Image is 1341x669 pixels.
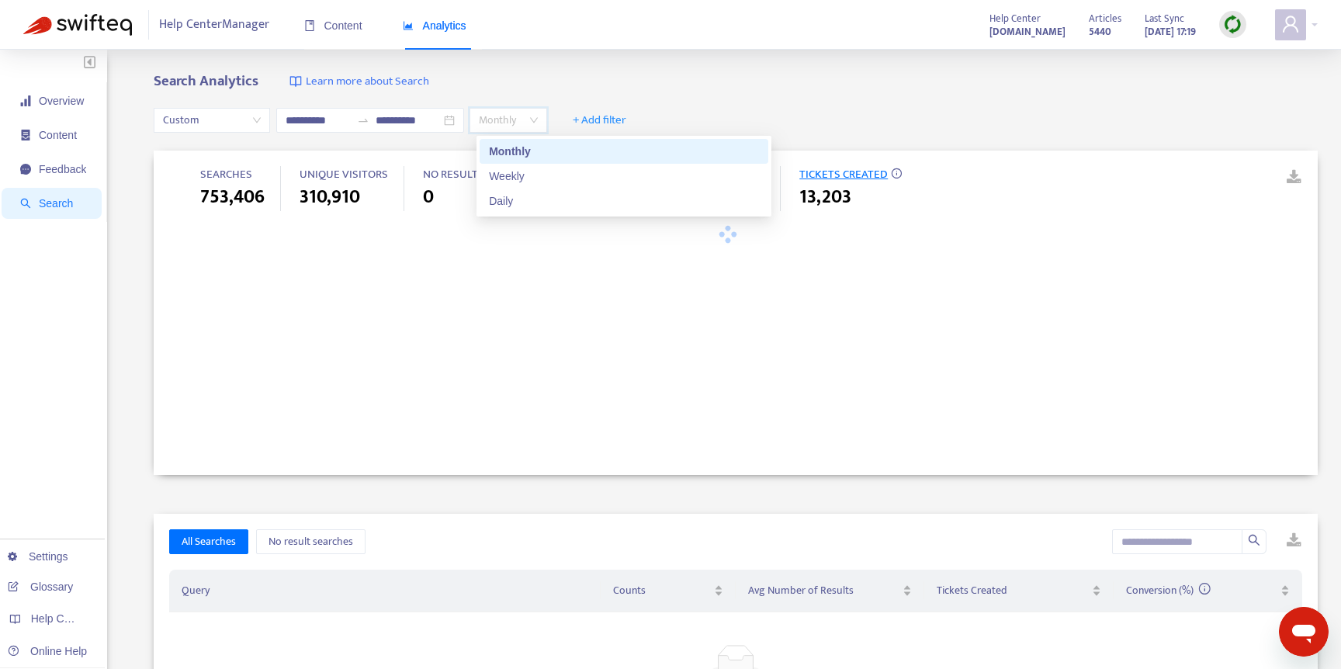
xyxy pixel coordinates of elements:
span: Overview [39,95,84,107]
a: Learn more about Search [289,73,429,91]
span: Monthly [479,109,538,132]
span: search [1248,534,1260,546]
div: Weekly [480,164,768,189]
span: Analytics [403,19,466,32]
span: 753,406 [200,183,265,211]
span: Content [304,19,362,32]
span: + Add filter [573,111,626,130]
span: TICKETS CREATED [799,165,888,184]
a: Online Help [8,645,87,657]
span: Articles [1089,10,1121,27]
th: Counts [601,570,736,612]
span: Help Centers [31,612,95,625]
span: book [304,20,315,31]
span: UNIQUE VISITORS [300,165,388,184]
img: image-link [289,75,302,88]
span: Learn more about Search [306,73,429,91]
span: area-chart [403,20,414,31]
div: Monthly [489,143,759,160]
div: Monthly [480,139,768,164]
th: Tickets Created [924,570,1113,612]
span: Search [39,197,73,210]
div: Daily [480,189,768,213]
span: Last Sync [1145,10,1184,27]
span: Custom [163,109,261,132]
strong: 5440 [1089,23,1111,40]
span: signal [20,95,31,106]
span: search [20,198,31,209]
span: Conversion (%) [1126,581,1211,599]
iframe: Button to launch messaging window [1279,607,1329,657]
span: to [357,114,369,127]
span: user [1281,15,1300,33]
span: swap-right [357,114,369,127]
th: Avg Number of Results [736,570,924,612]
span: message [20,164,31,175]
button: No result searches [256,529,366,554]
span: All Searches [182,533,236,550]
span: SEARCHES [200,165,252,184]
span: 13,203 [799,183,851,211]
img: Swifteq [23,14,132,36]
a: Settings [8,550,68,563]
span: NO RESULT SEARCHES [423,165,532,184]
a: Glossary [8,581,73,593]
th: Query [169,570,601,612]
span: 310,910 [300,183,360,211]
span: Tickets Created [937,582,1088,599]
span: 0 [423,183,434,211]
span: Counts [613,582,711,599]
div: Weekly [489,168,759,185]
strong: [DATE] 17:19 [1145,23,1196,40]
span: Feedback [39,163,86,175]
img: sync.dc5367851b00ba804db3.png [1223,15,1242,34]
b: Search Analytics [154,69,258,93]
span: No result searches [269,533,353,550]
span: Avg Number of Results [748,582,899,599]
button: All Searches [169,529,248,554]
span: Help Center [989,10,1041,27]
button: + Add filter [561,108,638,133]
span: container [20,130,31,140]
span: Content [39,129,77,141]
a: [DOMAIN_NAME] [989,23,1066,40]
div: Daily [489,192,759,210]
span: Help Center Manager [159,10,269,40]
